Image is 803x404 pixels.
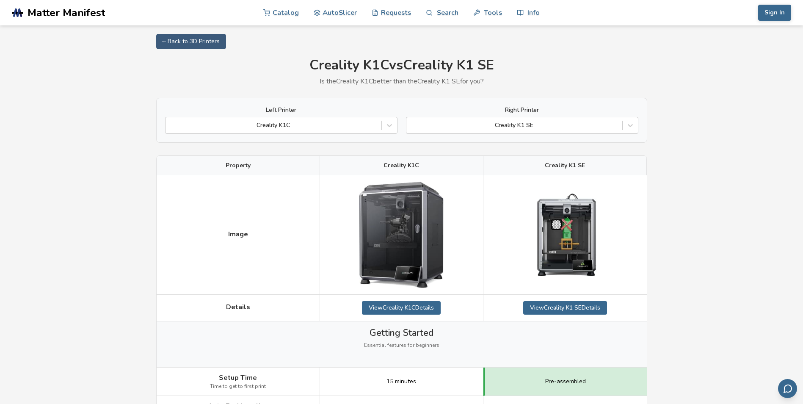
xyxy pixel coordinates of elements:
span: Pre-assembled [545,378,586,385]
span: Details [226,303,250,311]
a: ViewCreality K1CDetails [362,301,441,315]
a: ViewCreality K1 SEDetails [523,301,607,315]
button: Sign In [758,5,791,21]
span: Matter Manifest [28,7,105,19]
a: ← Back to 3D Printers [156,34,226,49]
label: Left Printer [165,107,397,113]
label: Right Printer [406,107,638,113]
span: Image [228,230,248,238]
button: Send feedback via email [778,379,797,398]
span: Time to get to first print [210,384,266,390]
span: 15 minutes [386,378,416,385]
span: Creality K1 SE [545,162,585,169]
span: Setup Time [219,374,257,382]
img: Creality K1 SE [523,193,607,277]
input: Creality K1 SE [411,122,412,129]
img: Creality K1C [359,182,444,288]
input: Creality K1C [170,122,171,129]
p: Is the Creality K1C better than the Creality K1 SE for you? [156,77,647,85]
h1: Creality K1C vs Creality K1 SE [156,58,647,73]
span: Essential features for beginners [364,343,439,349]
span: Property [226,162,251,169]
span: Creality K1C [384,162,419,169]
span: Getting Started [370,328,433,338]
